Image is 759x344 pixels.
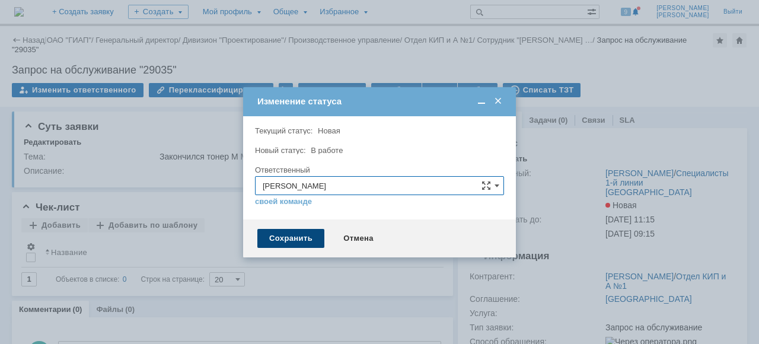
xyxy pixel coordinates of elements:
label: Новый статус: [255,146,306,155]
label: Текущий статус: [255,126,312,135]
a: своей команде [255,197,312,206]
span: Свернуть (Ctrl + M) [476,96,487,107]
div: Изменение статуса [257,96,504,107]
div: Ответственный [255,166,502,174]
span: Закрыть [492,96,504,107]
span: Новая [318,126,340,135]
span: В работе [311,146,343,155]
span: Сложная форма [481,181,491,190]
